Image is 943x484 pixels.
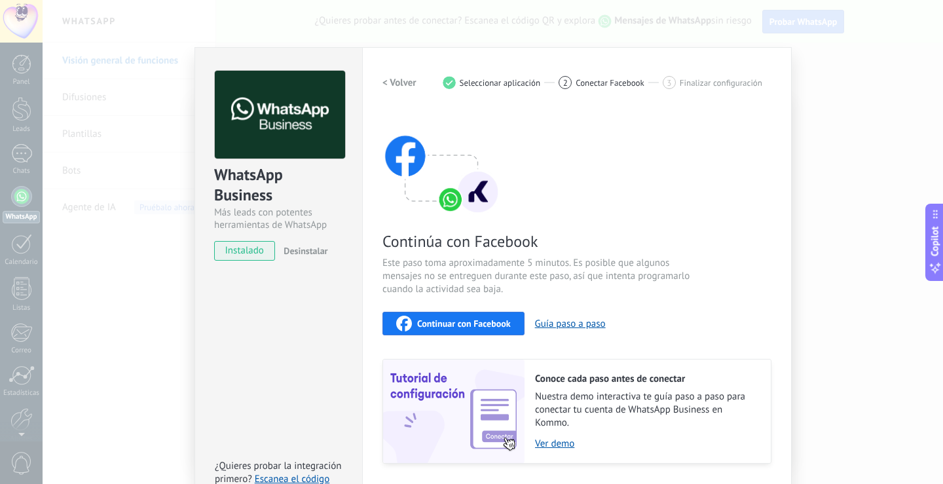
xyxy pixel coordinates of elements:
span: Finalizar configuración [680,78,762,88]
span: Desinstalar [284,245,327,257]
span: 2 [563,77,568,88]
span: Seleccionar aplicación [460,78,541,88]
img: logo_main.png [215,71,345,159]
div: WhatsApp Business [214,164,343,206]
span: Copilot [929,226,942,256]
span: Este paso toma aproximadamente 5 minutos. Es posible que algunos mensajes no se entreguen durante... [382,257,694,296]
span: Continuar con Facebook [417,319,511,328]
div: Más leads con potentes herramientas de WhatsApp [214,206,343,231]
button: Guía paso a paso [535,318,606,330]
img: connect with facebook [382,110,500,215]
h2: < Volver [382,77,416,89]
button: Desinstalar [278,241,327,261]
span: Conectar Facebook [576,78,644,88]
span: instalado [215,241,274,261]
button: Continuar con Facebook [382,312,525,335]
span: 3 [667,77,671,88]
span: Continúa con Facebook [382,231,694,251]
span: Nuestra demo interactiva te guía paso a paso para conectar tu cuenta de WhatsApp Business en Kommo. [535,390,758,430]
a: Ver demo [535,437,758,450]
h2: Conoce cada paso antes de conectar [535,373,758,385]
button: < Volver [382,71,416,94]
